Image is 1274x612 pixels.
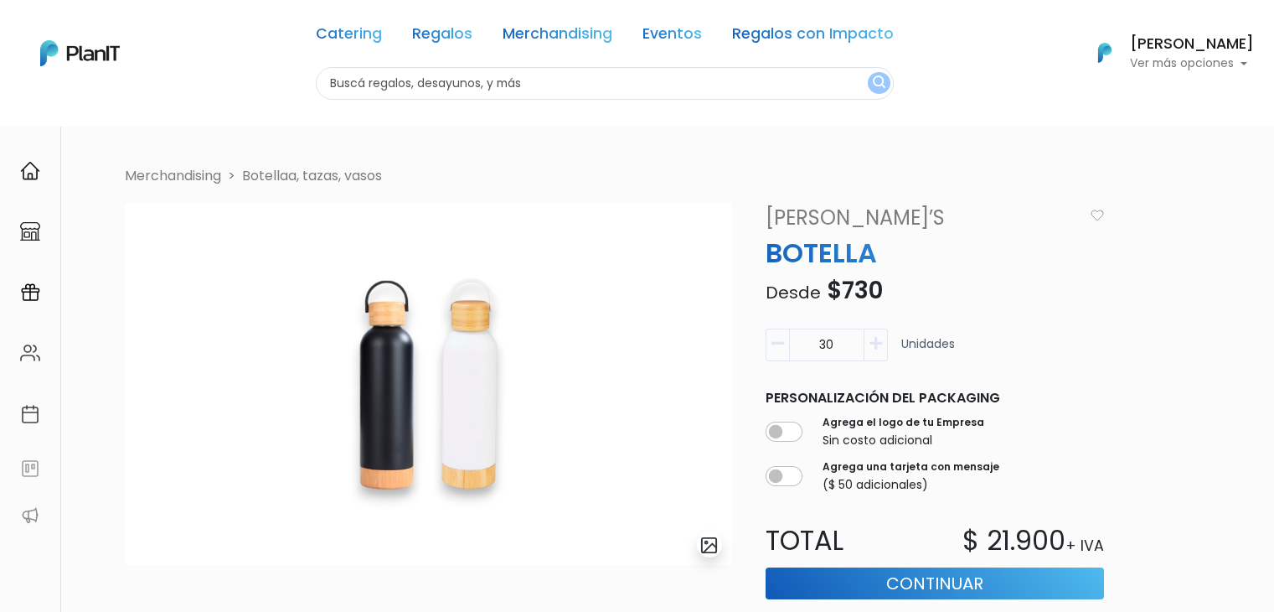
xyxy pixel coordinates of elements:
[756,203,1084,233] a: [PERSON_NAME]’s
[1086,34,1123,71] img: PlanIt Logo
[20,506,40,526] img: partners-52edf745621dab592f3b2c58e3bca9d71375a7ef29c3b500c9f145b62cc070d4.svg
[20,283,40,303] img: campaigns-02234683943229c281be62815700db0a1741e53638e28bf9629b52c665b00959.svg
[503,27,612,47] a: Merchandising
[125,166,221,186] li: Merchandising
[1065,535,1104,557] p: + IVA
[823,432,984,449] p: Sin costo adicional
[823,476,999,494] p: ($ 50 adicionales)
[20,221,40,241] img: marketplace-4ceaa7011d94191e9ded77b95e3339b90024bf715f7c57f8cf31f2d8c509eaba.svg
[1076,31,1254,75] button: PlanIt Logo [PERSON_NAME] Ver más opciones
[732,27,894,47] a: Regalos con Impacto
[766,388,1104,408] p: Personalización del packaging
[823,415,984,430] label: Agrega el logo de tu Empresa
[125,203,732,565] img: 2000___2000-Photoroom__41_.jpg
[1130,37,1254,52] h6: [PERSON_NAME]
[823,459,999,475] label: Agrega una tarjeta con mensaje
[873,75,885,91] img: search_button-432b6d5273f82d61273b3651a40e1bd1b912527efae98b1b7a1b2c0702e16a8d.svg
[20,161,40,181] img: home-e721727adea9d79c4d83392d1f703f7f8bce08238fde08b1acbfd93340b81755.svg
[901,335,955,368] p: Unidades
[316,27,382,47] a: Catering
[699,536,719,555] img: gallery-light
[962,521,1065,561] p: $ 21.900
[20,404,40,424] img: calendar-87d922413cdce8b2cf7b7f5f62616a5cf9e4887200fb71536465627b3292af00.svg
[115,166,1190,189] nav: breadcrumb
[827,274,883,307] span: $730
[766,281,821,304] span: Desde
[20,459,40,479] img: feedback-78b5a0c8f98aac82b08bfc38622c3050aee476f2c9584af64705fc4e61158814.svg
[242,166,382,185] a: Botellaa, tazas, vasos
[756,521,935,561] p: Total
[766,568,1104,599] button: Continuar
[1130,58,1254,70] p: Ver más opciones
[1091,210,1104,221] img: heart_icon
[316,67,894,100] input: Buscá regalos, desayunos, y más
[412,27,472,47] a: Regalos
[642,27,702,47] a: Eventos
[756,233,1114,273] p: BOTELLA
[20,343,40,363] img: people-662611757002400ad9ed0e3c099ab2801c6687ba6c219adb57efc949bc21e19d.svg
[40,40,120,66] img: PlanIt Logo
